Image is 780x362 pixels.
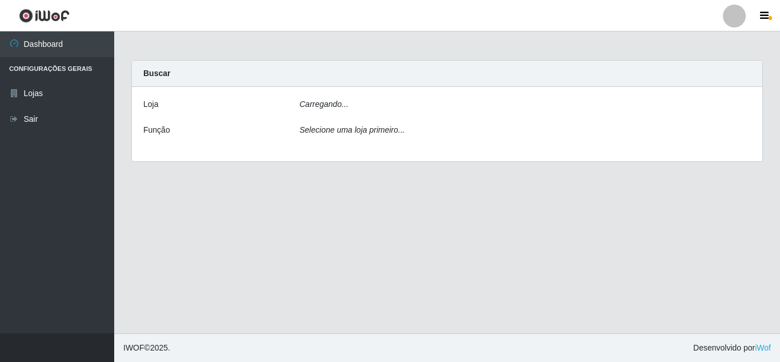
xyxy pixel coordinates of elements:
[143,98,158,110] label: Loja
[123,343,144,352] span: IWOF
[693,342,771,354] span: Desenvolvido por
[143,69,170,78] strong: Buscar
[300,100,349,109] i: Carregando...
[123,342,170,354] span: © 2025 .
[755,343,771,352] a: iWof
[300,125,405,134] i: Selecione uma loja primeiro...
[143,124,170,136] label: Função
[19,9,70,23] img: CoreUI Logo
